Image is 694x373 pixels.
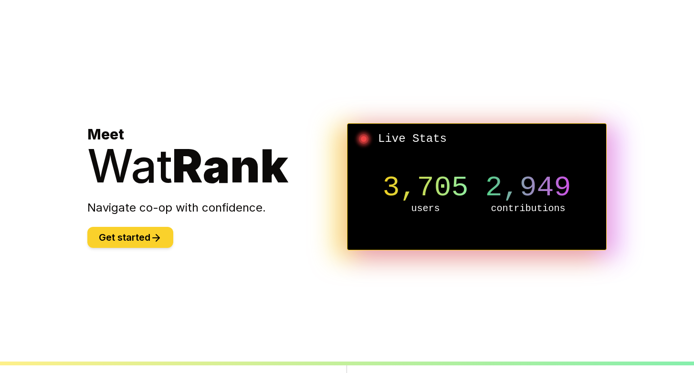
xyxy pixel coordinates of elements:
[87,126,347,189] h1: Meet
[374,202,477,215] p: users
[477,202,579,215] p: contributions
[172,138,288,193] span: Rank
[87,200,347,215] p: Navigate co-op with confidence.
[87,138,172,193] span: Wat
[374,173,477,202] p: 3,705
[355,131,599,147] h2: Live Stats
[87,233,173,243] a: Get started
[477,173,579,202] p: 2,949
[87,227,173,248] button: Get started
